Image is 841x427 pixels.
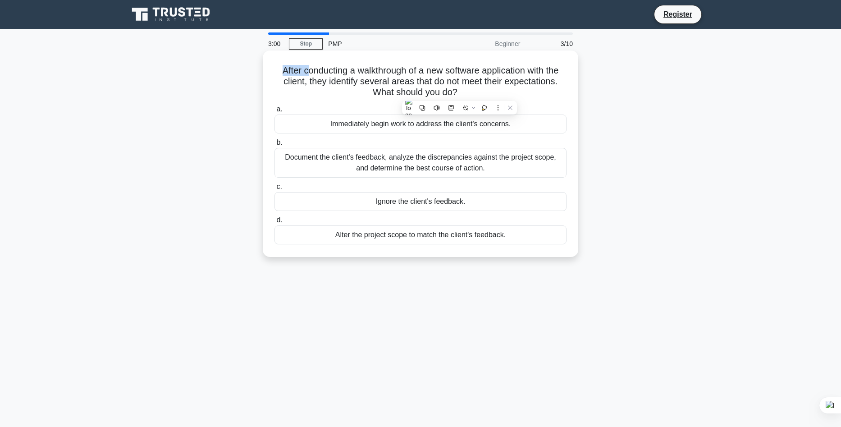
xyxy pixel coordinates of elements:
div: 3:00 [263,35,289,53]
span: d. [276,216,282,224]
div: 3/10 [526,35,578,53]
span: a. [276,105,282,113]
div: Immediately begin work to address the client's concerns. [274,115,567,133]
a: Register [658,9,698,20]
span: b. [276,138,282,146]
div: Document the client's feedback, analyze the discrepancies against the project scope, and determin... [274,148,567,178]
a: Stop [289,38,323,50]
span: c. [276,183,282,190]
div: PMP [323,35,447,53]
div: Ignore the client's feedback. [274,192,567,211]
div: Alter the project scope to match the client's feedback. [274,225,567,244]
div: Beginner [447,35,526,53]
h5: After conducting a walkthrough of a new software application with the client, they identify sever... [274,65,567,98]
